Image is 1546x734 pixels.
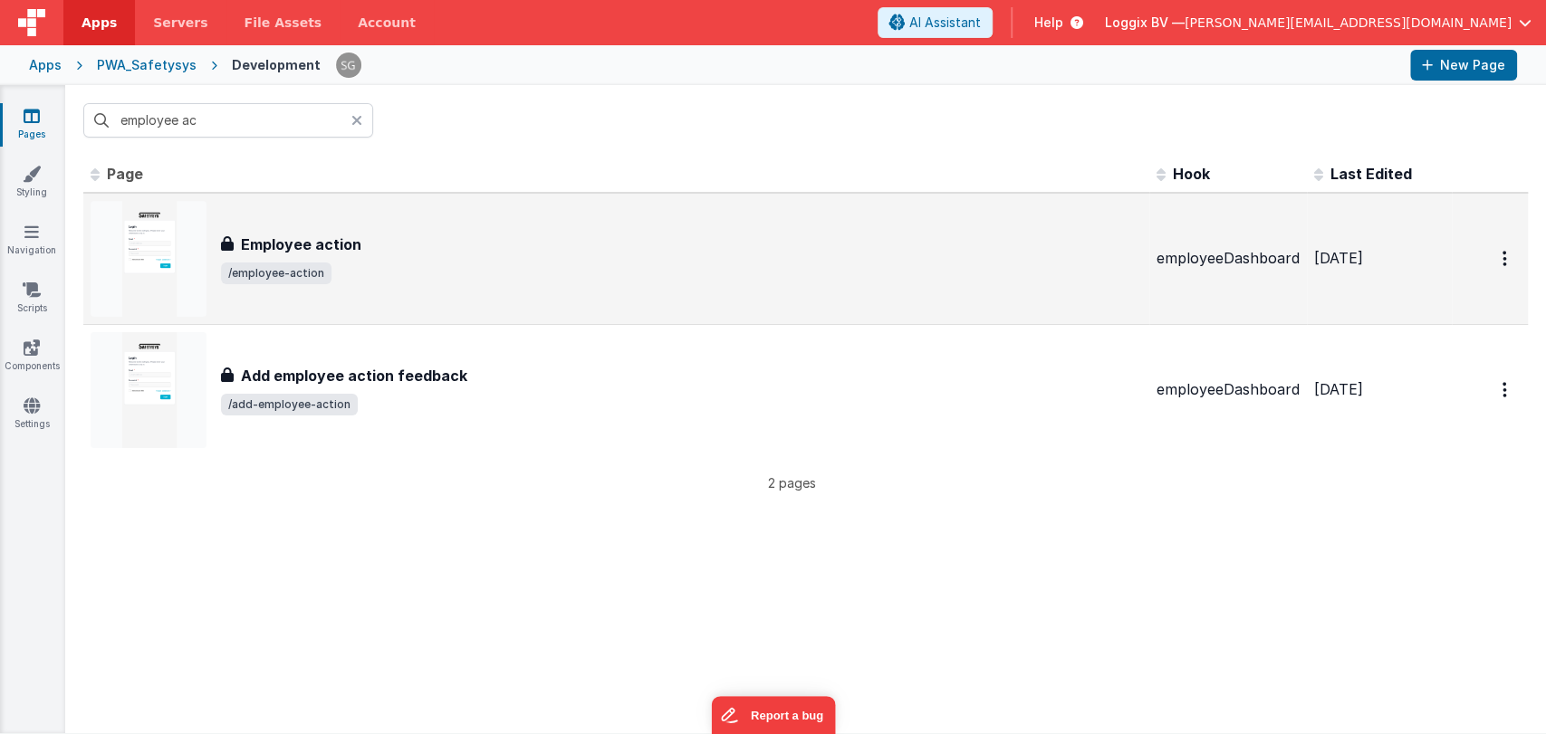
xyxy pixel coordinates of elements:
[1173,165,1210,183] span: Hook
[1157,379,1300,400] div: employeeDashboard
[107,165,143,183] span: Page
[221,394,358,415] span: /add-employee-action
[1492,371,1521,408] button: Options
[153,14,207,32] span: Servers
[82,14,117,32] span: Apps
[336,52,361,78] img: 385c22c1e7ebf23f884cbf6fb2c72b80
[1330,165,1412,183] span: Last Edited
[878,7,993,38] button: AI Assistant
[1157,248,1300,269] div: employeeDashboard
[241,365,467,386] h3: Add employee action feedback
[245,14,322,32] span: File Assets
[1105,14,1185,32] span: Loggix BV —
[1185,14,1512,32] span: [PERSON_NAME][EMAIL_ADDRESS][DOMAIN_NAME]
[1492,240,1521,277] button: Options
[1314,380,1363,398] span: [DATE]
[1410,50,1517,81] button: New Page
[241,234,361,255] h3: Employee action
[1105,14,1532,32] button: Loggix BV — [PERSON_NAME][EMAIL_ADDRESS][DOMAIN_NAME]
[97,56,197,74] div: PWA_Safetysys
[1034,14,1063,32] span: Help
[1314,249,1363,267] span: [DATE]
[221,262,331,284] span: /employee-action
[232,56,321,74] div: Development
[711,696,835,734] iframe: Marker.io feedback button
[83,473,1501,492] p: 2 pages
[909,14,981,32] span: AI Assistant
[29,56,62,74] div: Apps
[83,103,373,138] input: Search pages, id's ...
